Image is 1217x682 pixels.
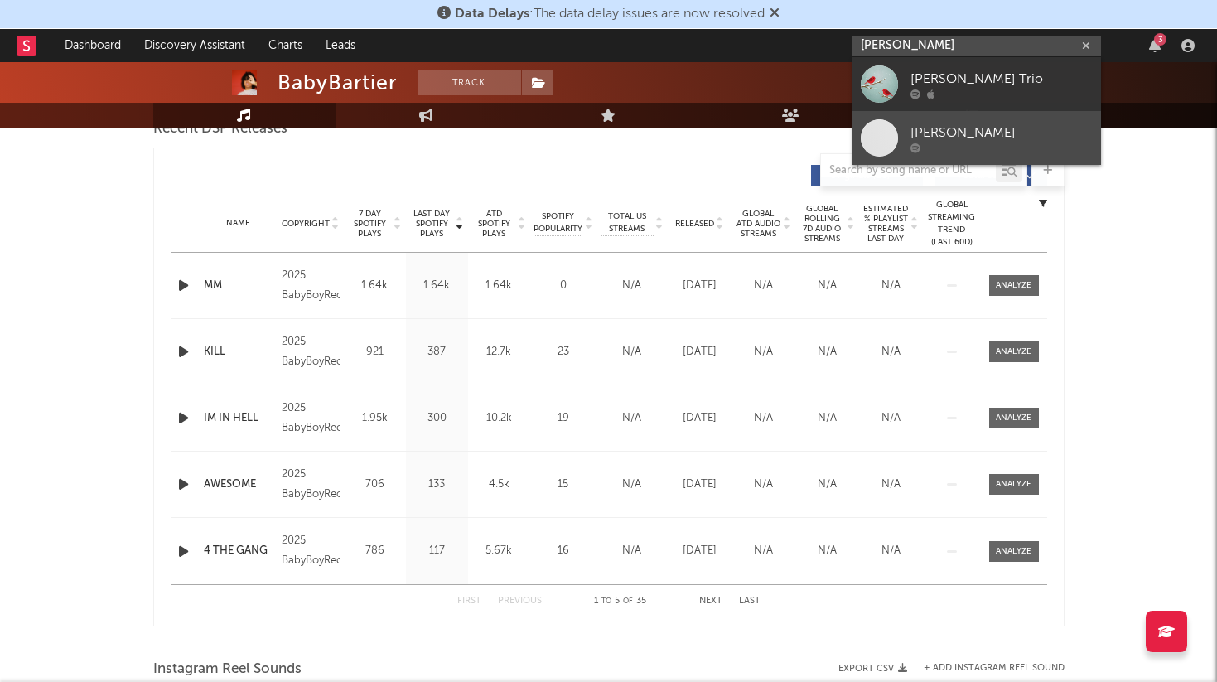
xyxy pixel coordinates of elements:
[348,209,392,239] span: 7 Day Spotify Plays
[472,476,526,493] div: 4.5k
[623,597,633,605] span: of
[799,204,845,244] span: Global Rolling 7D Audio Streams
[736,344,791,360] div: N/A
[204,278,273,294] a: MM
[852,36,1101,56] input: Search for artists
[672,476,727,493] div: [DATE]
[455,7,529,21] span: Data Delays
[910,123,1093,143] div: [PERSON_NAME]
[348,278,402,294] div: 1.64k
[1149,39,1161,52] button: 3
[672,543,727,559] div: [DATE]
[472,209,516,239] span: ATD Spotify Plays
[282,332,340,372] div: 2025 BabyBoyRecords
[410,344,464,360] div: 387
[927,199,977,249] div: Global Streaming Trend (Last 60D)
[736,278,791,294] div: N/A
[282,219,330,229] span: Copyright
[672,344,727,360] div: [DATE]
[863,476,919,493] div: N/A
[852,57,1101,111] a: [PERSON_NAME] Trio
[534,476,592,493] div: 15
[410,476,464,493] div: 133
[601,210,654,235] span: Total US Streams
[838,664,907,674] button: Export CSV
[348,476,402,493] div: 706
[852,111,1101,165] a: [PERSON_NAME]
[534,410,592,427] div: 19
[418,70,521,95] button: Track
[910,69,1093,89] div: [PERSON_NAME] Trio
[799,476,855,493] div: N/A
[601,476,664,493] div: N/A
[53,29,133,62] a: Dashboard
[410,410,464,427] div: 300
[907,664,1065,673] div: + Add Instagram Reel Sound
[204,217,273,230] div: Name
[204,543,273,559] a: 4 THE GANG
[282,465,340,505] div: 2025 BabyBoyRecords
[601,278,664,294] div: N/A
[601,597,611,605] span: to
[699,597,722,606] button: Next
[498,597,542,606] button: Previous
[739,597,761,606] button: Last
[672,410,727,427] div: [DATE]
[770,7,780,21] span: Dismiss
[472,344,526,360] div: 12.7k
[133,29,257,62] a: Discovery Assistant
[863,204,909,244] span: Estimated % Playlist Streams Last Day
[863,278,919,294] div: N/A
[410,278,464,294] div: 1.64k
[348,410,402,427] div: 1.95k
[153,119,287,139] span: Recent DSP Releases
[472,543,526,559] div: 5.67k
[821,164,996,177] input: Search by song name or URL
[457,597,481,606] button: First
[278,70,397,95] div: BabyBartier
[472,278,526,294] div: 1.64k
[534,543,592,559] div: 16
[863,543,919,559] div: N/A
[257,29,314,62] a: Charts
[736,543,791,559] div: N/A
[799,543,855,559] div: N/A
[153,660,302,680] span: Instagram Reel Sounds
[863,410,919,427] div: N/A
[472,410,526,427] div: 10.2k
[799,344,855,360] div: N/A
[204,344,273,360] a: KILL
[672,278,727,294] div: [DATE]
[455,7,765,21] span: : The data delay issues are now resolved
[204,410,273,427] a: IM IN HELL
[601,344,664,360] div: N/A
[799,278,855,294] div: N/A
[675,219,714,229] span: Released
[736,476,791,493] div: N/A
[575,592,666,612] div: 1 5 35
[282,266,340,306] div: 2025 BabyBoyRecords
[410,543,464,559] div: 117
[736,410,791,427] div: N/A
[348,543,402,559] div: 786
[924,664,1065,673] button: + Add Instagram Reel Sound
[282,531,340,571] div: 2025 BabyBoyRecords
[534,278,592,294] div: 0
[601,543,664,559] div: N/A
[282,399,340,438] div: 2025 BabyBoyRecords
[348,344,402,360] div: 921
[799,410,855,427] div: N/A
[534,210,582,235] span: Spotify Popularity
[204,476,273,493] a: AWESOME
[736,209,781,239] span: Global ATD Audio Streams
[1154,33,1166,46] div: 3
[863,344,919,360] div: N/A
[601,410,664,427] div: N/A
[314,29,367,62] a: Leads
[410,209,454,239] span: Last Day Spotify Plays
